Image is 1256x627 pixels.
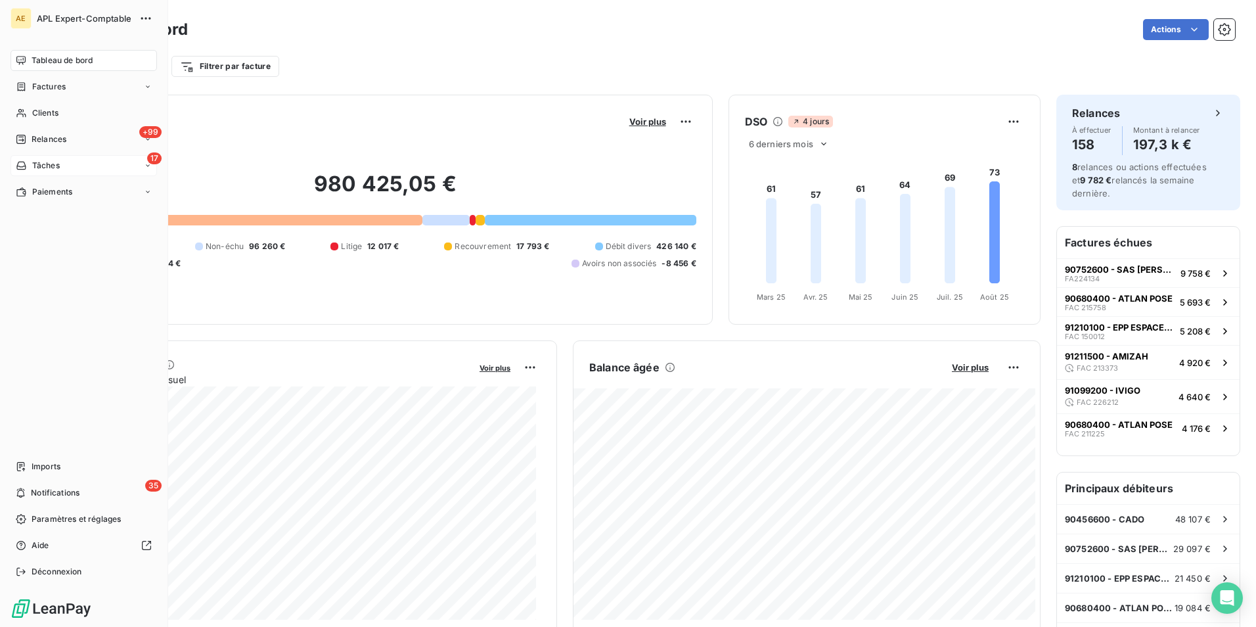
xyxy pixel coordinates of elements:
[1057,345,1240,379] button: 91211500 - AMIZAHFAC 2133734 920 €
[249,241,285,252] span: 96 260 €
[1065,293,1173,304] span: 90680400 - ATLAN POSE
[11,598,92,619] img: Logo LeanPay
[11,129,157,150] a: +99Relances
[32,513,121,525] span: Paramètres et réglages
[745,114,767,129] h6: DSO
[1065,351,1148,361] span: 91211500 - AMIZAH
[1180,268,1211,279] span: 9 758 €
[32,160,60,172] span: Tâches
[74,171,696,210] h2: 980 425,05 €
[1065,573,1175,584] span: 91210100 - EPP ESPACES PAYSAGES PROPRETE
[952,362,989,373] span: Voir plus
[1175,514,1211,524] span: 48 107 €
[1179,358,1211,368] span: 4 920 €
[980,292,1009,302] tspan: Août 25
[480,363,510,373] span: Voir plus
[11,76,157,97] a: Factures
[1065,385,1140,396] span: 91099200 - IVIGO
[1143,19,1209,40] button: Actions
[803,292,828,302] tspan: Avr. 25
[1065,430,1105,438] span: FAC 211225
[1057,227,1240,258] h6: Factures échues
[656,241,696,252] span: 426 140 €
[1077,364,1118,372] span: FAC 213373
[74,373,470,386] span: Chiffre d'affaires mensuel
[1175,573,1211,584] span: 21 450 €
[749,139,813,149] span: 6 derniers mois
[367,241,399,252] span: 12 017 €
[476,361,514,373] button: Voir plus
[1057,258,1240,287] button: 90752600 - SAS [PERSON_NAME]FA2241349 758 €
[455,241,511,252] span: Recouvrement
[1057,316,1240,345] button: 91210100 - EPP ESPACES PAYSAGES PROPRETEFAC 1500125 208 €
[1057,473,1240,504] h6: Principaux débiteurs
[948,361,993,373] button: Voir plus
[1133,126,1200,134] span: Montant à relancer
[1211,582,1243,614] div: Open Intercom Messenger
[11,509,157,530] a: Paramètres et réglages
[757,292,786,302] tspan: Mars 25
[1065,322,1175,333] span: 91210100 - EPP ESPACES PAYSAGES PROPRETE
[37,13,131,24] span: APL Expert-Comptable
[1180,297,1211,308] span: 5 693 €
[582,258,657,269] span: Avoirs non associés
[32,133,66,145] span: Relances
[32,461,60,473] span: Imports
[11,103,157,124] a: Clients
[1057,413,1240,442] button: 90680400 - ATLAN POSEFAC 2112254 176 €
[1065,304,1106,312] span: FAC 215758
[1057,379,1240,413] button: 91099200 - IVIGOFAC 2262124 640 €
[206,241,244,252] span: Non-échu
[11,8,32,29] div: AE
[139,126,162,138] span: +99
[1065,419,1173,430] span: 90680400 - ATLAN POSE
[11,535,157,556] a: Aide
[11,155,157,176] a: 17Tâches
[589,360,660,375] h6: Balance âgée
[32,566,82,578] span: Déconnexion
[1180,326,1211,337] span: 5 208 €
[848,292,872,302] tspan: Mai 25
[147,152,162,164] span: 17
[625,116,670,128] button: Voir plus
[1065,333,1105,340] span: FAC 150012
[788,116,833,128] span: 4 jours
[171,56,279,77] button: Filtrer par facture
[1182,423,1211,434] span: 4 176 €
[891,292,918,302] tspan: Juin 25
[1065,275,1100,283] span: FA224134
[1072,162,1077,172] span: 8
[1175,603,1211,613] span: 19 084 €
[11,181,157,202] a: Paiements
[629,116,666,127] span: Voir plus
[1057,287,1240,316] button: 90680400 - ATLAN POSEFAC 2157585 693 €
[1133,134,1200,155] h4: 197,3 k €
[1077,398,1119,406] span: FAC 226212
[1072,126,1111,134] span: À effectuer
[1173,544,1211,554] span: 29 097 €
[937,292,963,302] tspan: Juil. 25
[662,258,696,269] span: -8 456 €
[32,81,66,93] span: Factures
[1065,603,1175,613] span: 90680400 - ATLAN POSE
[1065,544,1173,554] span: 90752600 - SAS [PERSON_NAME]
[516,241,549,252] span: 17 793 €
[1080,175,1111,185] span: 9 782 €
[606,241,652,252] span: Débit divers
[1178,392,1211,402] span: 4 640 €
[1072,105,1120,121] h6: Relances
[11,456,157,477] a: Imports
[11,50,157,71] a: Tableau de bord
[1065,514,1144,524] span: 90456600 - CADO
[32,540,49,551] span: Aide
[32,55,93,66] span: Tableau de bord
[145,480,162,492] span: 35
[1065,264,1175,275] span: 90752600 - SAS [PERSON_NAME]
[1072,162,1207,198] span: relances ou actions effectuées et relancés la semaine dernière.
[32,107,58,119] span: Clients
[341,241,362,252] span: Litige
[1072,134,1111,155] h4: 158
[32,186,72,198] span: Paiements
[31,487,79,499] span: Notifications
